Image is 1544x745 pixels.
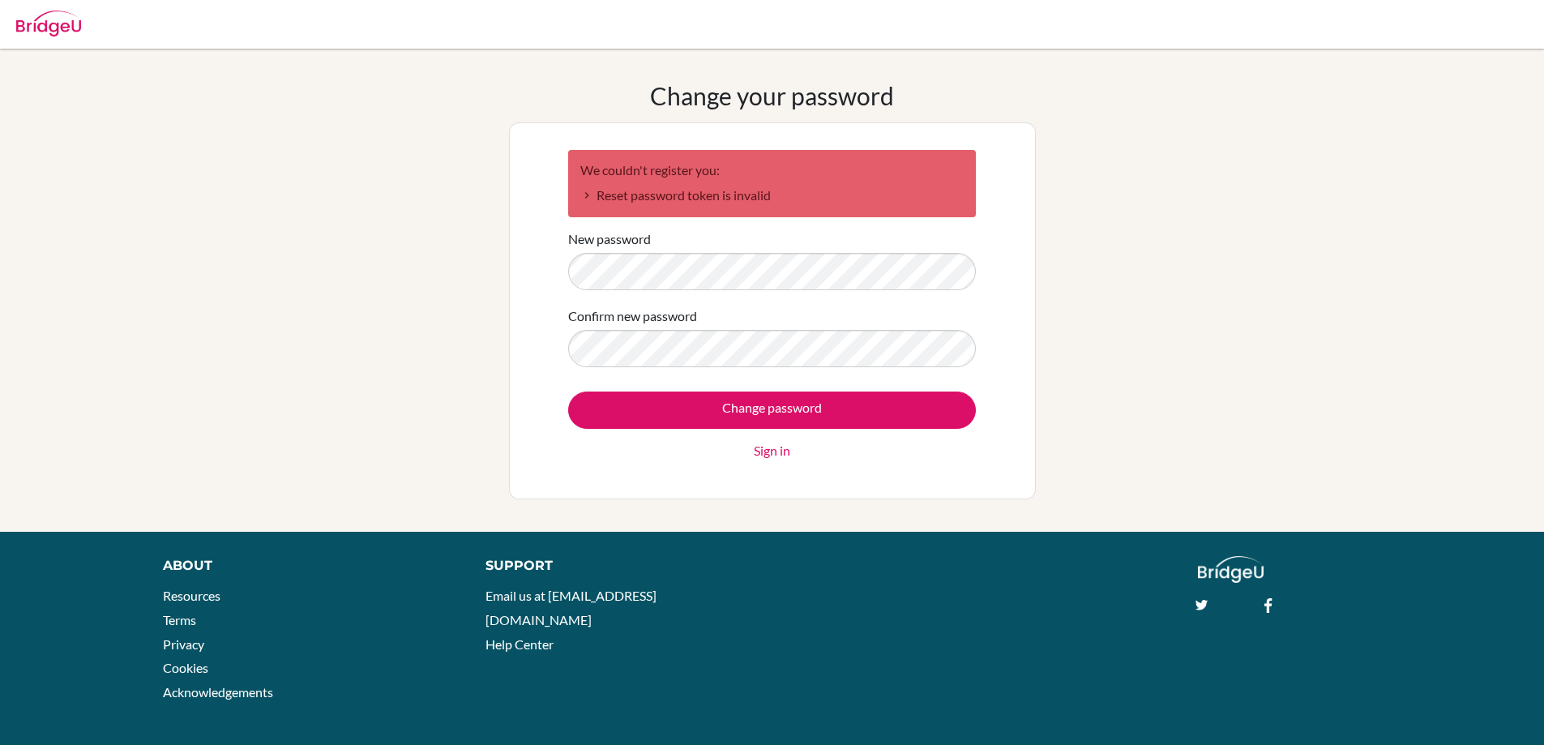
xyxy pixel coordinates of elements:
a: Privacy [163,636,204,652]
a: Help Center [485,636,554,652]
input: Change password [568,392,976,429]
img: logo_white@2x-f4f0deed5e89b7ecb1c2cc34c3e3d731f90f0f143d5ea2071677605dd97b5244.png [1198,556,1264,583]
label: Confirm new password [568,306,697,326]
a: Acknowledgements [163,684,273,700]
div: Support [485,556,753,576]
label: New password [568,229,651,249]
a: Email us at [EMAIL_ADDRESS][DOMAIN_NAME] [485,588,657,627]
div: About [163,556,449,576]
a: Cookies [163,660,208,675]
h2: We couldn't register you: [580,162,964,178]
img: Bridge-U [16,11,81,36]
a: Resources [163,588,220,603]
a: Terms [163,612,196,627]
li: Reset password token is invalid [580,186,964,205]
h1: Change your password [650,81,894,110]
a: Sign in [754,441,790,460]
